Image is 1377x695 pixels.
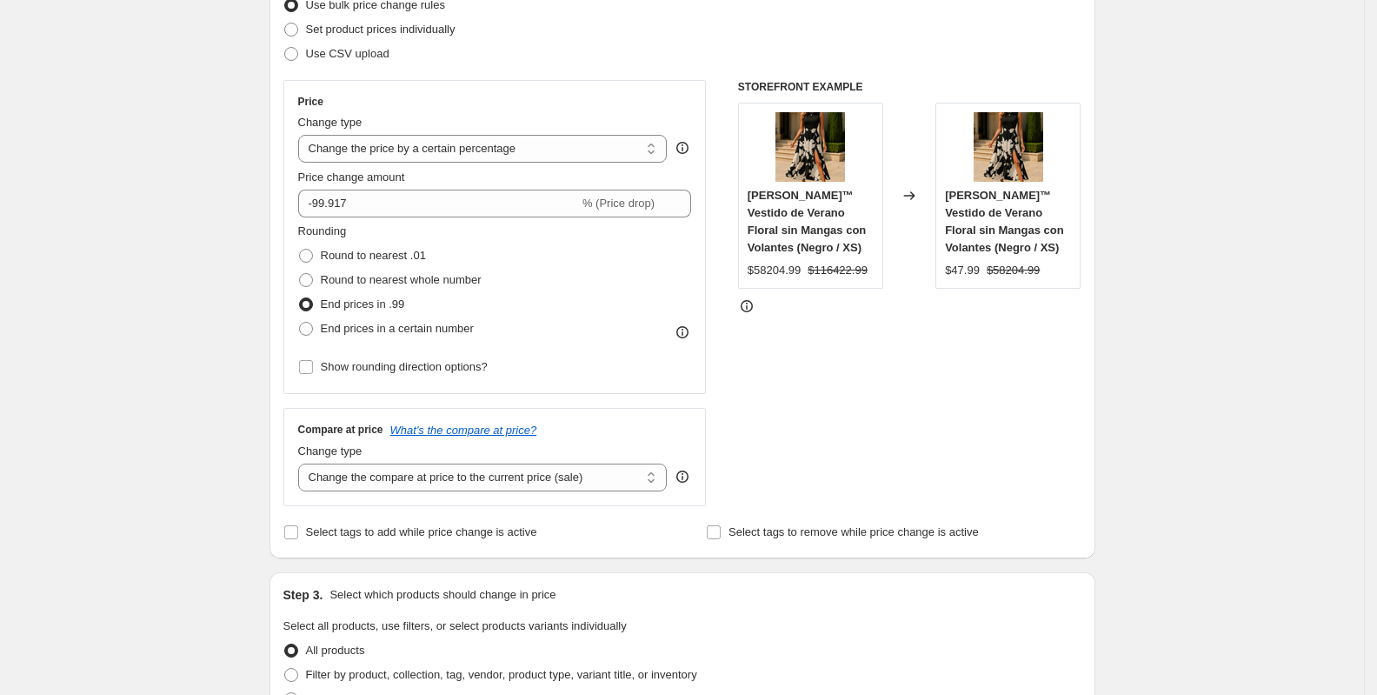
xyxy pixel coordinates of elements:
span: Round to nearest whole number [321,273,482,286]
div: $47.99 [945,262,980,279]
img: ChatGPT_Image_Apr_14_2025_01_12_37_PM_80x.png [775,112,845,182]
span: Use CSV upload [306,47,389,60]
strike: $116422.99 [808,262,868,279]
button: What's the compare at price? [390,424,537,437]
span: Filter by product, collection, tag, vendor, product type, variant title, or inventory [306,668,697,681]
span: [PERSON_NAME]™ Vestido de Verano Floral sin Mangas con Volantes (Negro / XS) [945,189,1064,254]
span: % (Price drop) [582,197,655,210]
span: Round to nearest .01 [321,249,426,262]
span: Select tags to add while price change is active [306,525,537,538]
div: help [674,139,691,157]
span: All products [306,644,365,657]
div: $58204.99 [748,262,801,279]
div: help [674,468,691,485]
h3: Compare at price [298,423,383,437]
h3: Price [298,95,323,109]
span: End prices in .99 [321,297,405,311]
strike: $58204.99 [987,262,1040,279]
span: End prices in a certain number [321,322,474,335]
span: Select all products, use filters, or select products variants individually [283,619,627,632]
h2: Step 3. [283,586,323,604]
span: Show rounding direction options? [321,360,488,373]
span: Select tags to remove while price change is active [728,525,979,538]
p: Select which products should change in price [329,586,555,604]
h6: STOREFRONT EXAMPLE [738,80,1081,94]
span: Price change amount [298,170,405,184]
span: [PERSON_NAME]™ Vestido de Verano Floral sin Mangas con Volantes (Negro / XS) [748,189,867,254]
input: -15 [298,190,579,217]
span: Set product prices individually [306,23,456,36]
img: ChatGPT_Image_Apr_14_2025_01_12_37_PM_80x.png [974,112,1043,182]
span: Rounding [298,224,347,237]
span: Change type [298,444,363,458]
span: Change type [298,116,363,129]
